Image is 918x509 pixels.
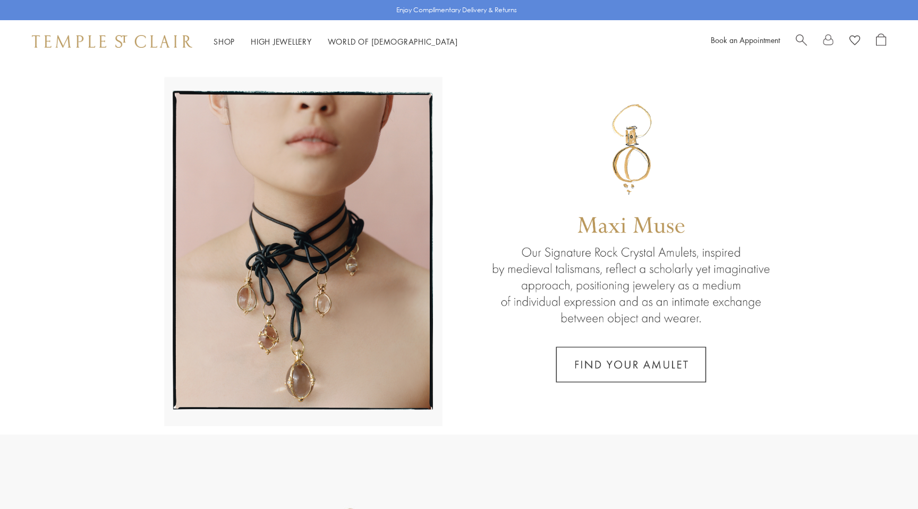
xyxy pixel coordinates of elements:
[711,35,780,45] a: Book an Appointment
[328,36,458,47] a: World of [DEMOGRAPHIC_DATA]World of [DEMOGRAPHIC_DATA]
[32,35,192,48] img: Temple St. Clair
[396,5,517,15] p: Enjoy Complimentary Delivery & Returns
[214,36,235,47] a: ShopShop
[214,35,458,48] nav: Main navigation
[865,459,907,498] iframe: Gorgias live chat messenger
[796,33,807,49] a: Search
[251,36,312,47] a: High JewelleryHigh Jewellery
[849,33,860,49] a: View Wishlist
[876,33,886,49] a: Open Shopping Bag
